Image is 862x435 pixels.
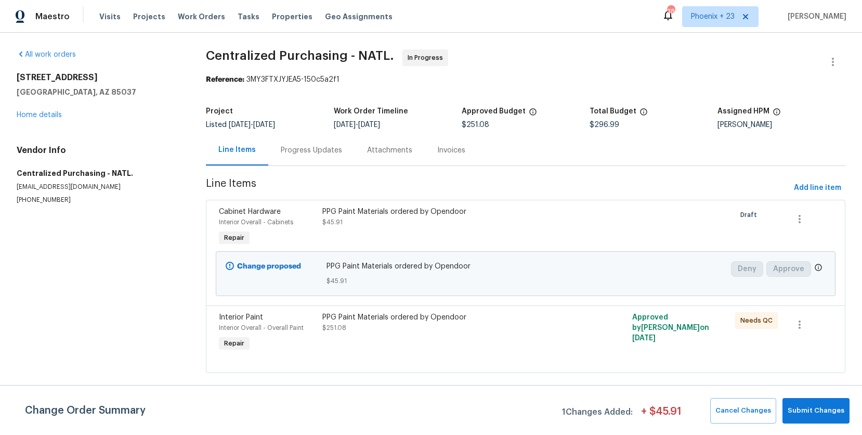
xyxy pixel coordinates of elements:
[322,219,343,225] span: $45.91
[334,121,380,129] span: -
[220,338,249,349] span: Repair
[281,145,342,156] div: Progress Updates
[17,87,181,97] h5: [GEOGRAPHIC_DATA], AZ 85037
[408,53,447,63] span: In Progress
[17,72,181,83] h2: [STREET_ADDRESS]
[667,6,674,17] div: 381
[529,108,537,121] span: The total cost of line items that have been approved by both Opendoor and the Trade Partner. This...
[17,196,181,204] p: [PHONE_NUMBER]
[783,11,846,22] span: [PERSON_NAME]
[219,208,281,215] span: Cabinet Hardware
[272,11,312,22] span: Properties
[17,168,181,178] h5: Centralized Purchasing - NATL.
[206,108,233,115] h5: Project
[334,121,356,129] span: [DATE]
[17,111,62,119] a: Home details
[218,145,256,155] div: Line Items
[691,11,735,22] span: Phoenix + 23
[794,182,841,195] span: Add line item
[766,261,811,277] button: Approve
[178,11,225,22] span: Work Orders
[229,121,275,129] span: -
[219,325,304,331] span: Interior Overall - Overall Paint
[99,11,121,22] span: Visits
[717,121,845,129] div: [PERSON_NAME]
[773,108,781,121] span: The hpm assigned to this work order.
[206,74,845,85] div: 3MY3FTXJYJEA5-150c5a2f1
[632,335,656,342] span: [DATE]
[325,11,393,22] span: Geo Assignments
[206,121,275,129] span: Listed
[462,108,526,115] h5: Approved Budget
[367,145,412,156] div: Attachments
[334,108,408,115] h5: Work Order Timeline
[253,121,275,129] span: [DATE]
[639,108,648,121] span: The total cost of line items that have been proposed by Opendoor. This sum includes line items th...
[206,178,790,198] span: Line Items
[326,276,724,286] span: $45.91
[206,49,394,62] span: Centralized Purchasing - NATL.
[322,207,574,217] div: PPG Paint Materials ordered by Opendoor
[229,121,251,129] span: [DATE]
[25,398,146,424] span: Change Order Summary
[206,76,244,83] b: Reference:
[219,219,293,225] span: Interior Overall - Cabinets
[133,11,165,22] span: Projects
[590,121,619,129] span: $296.99
[717,108,769,115] h5: Assigned HPM
[220,233,249,243] span: Repair
[17,183,181,191] p: [EMAIL_ADDRESS][DOMAIN_NAME]
[322,312,574,323] div: PPG Paint Materials ordered by Opendoor
[237,263,301,270] b: Change proposed
[790,178,845,198] button: Add line item
[326,261,724,272] span: PPG Paint Materials ordered by Opendoor
[219,314,263,321] span: Interior Paint
[462,121,489,129] span: $251.08
[590,108,636,115] h5: Total Budget
[740,315,777,326] span: Needs QC
[35,11,70,22] span: Maestro
[17,145,181,156] h4: Vendor Info
[632,314,709,342] span: Approved by [PERSON_NAME] on
[731,261,763,277] button: Deny
[358,121,380,129] span: [DATE]
[814,263,822,274] span: Only a market manager or an area construction manager can approve
[238,13,259,20] span: Tasks
[740,210,761,220] span: Draft
[322,325,346,331] span: $251.08
[437,145,465,156] div: Invoices
[17,51,76,58] a: All work orders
